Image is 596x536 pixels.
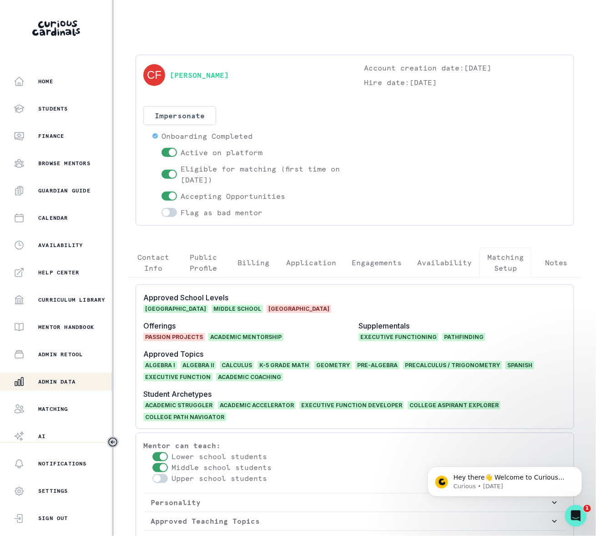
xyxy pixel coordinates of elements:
[38,488,68,495] p: Settings
[186,252,221,273] p: Public Profile
[414,448,596,511] iframe: Intercom notifications message
[403,361,502,369] span: Precalculus / Trigonometry
[442,333,485,341] span: Pathfinding
[487,252,524,273] p: Matching Setup
[143,440,566,451] p: Mentor can teach:
[143,401,214,410] span: ACADEMIC STRUGGLER
[107,436,119,448] button: Toggle sidebar
[181,147,263,158] p: Active on platform
[38,324,94,331] p: Mentor Handbook
[143,512,566,531] button: Approved Teaching Topics
[38,214,68,222] p: Calendar
[38,433,45,440] p: AI
[216,373,283,381] span: Academic Coaching
[237,257,269,268] p: Billing
[143,64,165,86] img: svg
[352,257,402,268] p: Engagements
[143,494,566,512] button: Personality
[38,105,68,112] p: Students
[299,401,404,410] span: EXECUTIVE FUNCTION DEVELOPER
[38,242,83,249] p: Availability
[220,361,254,369] span: Calculus
[286,257,336,268] p: Application
[38,405,68,413] p: Matching
[143,413,226,421] span: COLLEGE PATH NAVIGATOR
[172,451,267,462] p: Lower school students
[162,131,253,142] p: Onboarding Completed
[151,497,550,508] p: Personality
[32,20,80,36] img: Curious Cardinals Logo
[505,361,534,369] span: Spanish
[38,78,53,85] p: Home
[359,333,439,341] span: Executive Functioning
[40,35,157,43] p: Message from Curious, sent 33w ago
[359,320,566,331] p: Supplementals
[38,187,91,194] p: Guardian Guide
[364,62,566,73] p: Account creation date: [DATE]
[143,361,177,369] span: Algebra I
[143,292,351,303] p: Approved School Levels
[408,401,500,410] span: COLLEGE ASPIRANT EXPLORER
[136,252,171,273] p: Contact Info
[38,378,76,385] p: Admin Data
[143,305,208,313] span: [GEOGRAPHIC_DATA]
[181,191,285,202] p: Accepting Opportunities
[212,305,263,313] span: Middle School
[40,26,155,79] span: Hey there👋 Welcome to Curious Cardinals 🙌 Take a look around! If you have any questions or are ex...
[38,132,64,140] p: Finance
[355,361,399,369] span: Pre-Algebra
[314,361,352,369] span: Geometry
[38,269,79,276] p: Help Center
[218,401,296,410] span: ACADEMIC ACCELERATOR
[565,505,587,527] iframe: Intercom live chat
[258,361,311,369] span: K-5 Grade Math
[208,333,283,341] span: Academic Mentorship
[38,160,91,167] p: Browse Mentors
[417,257,472,268] p: Availability
[545,257,568,268] p: Notes
[38,460,87,468] p: Notifications
[143,333,205,341] span: Passion Projects
[584,505,591,512] span: 1
[38,296,106,303] p: Curriculum Library
[143,349,566,359] p: Approved Topics
[143,373,212,381] span: Executive Function
[143,320,351,331] p: Offerings
[181,361,216,369] span: Algebra II
[172,473,267,484] p: Upper school students
[267,305,331,313] span: [GEOGRAPHIC_DATA]
[170,70,229,81] a: [PERSON_NAME]
[181,163,346,185] p: Eligible for matching (first time on [DATE])
[172,462,272,473] p: Middle school students
[181,207,263,218] p: Flag as bad mentor
[38,515,68,522] p: Sign Out
[38,351,83,358] p: Admin Retool
[143,389,566,399] p: Student Archetypes
[364,77,566,88] p: Hire date: [DATE]
[143,106,216,125] button: Impersonate
[151,516,550,527] p: Approved Teaching Topics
